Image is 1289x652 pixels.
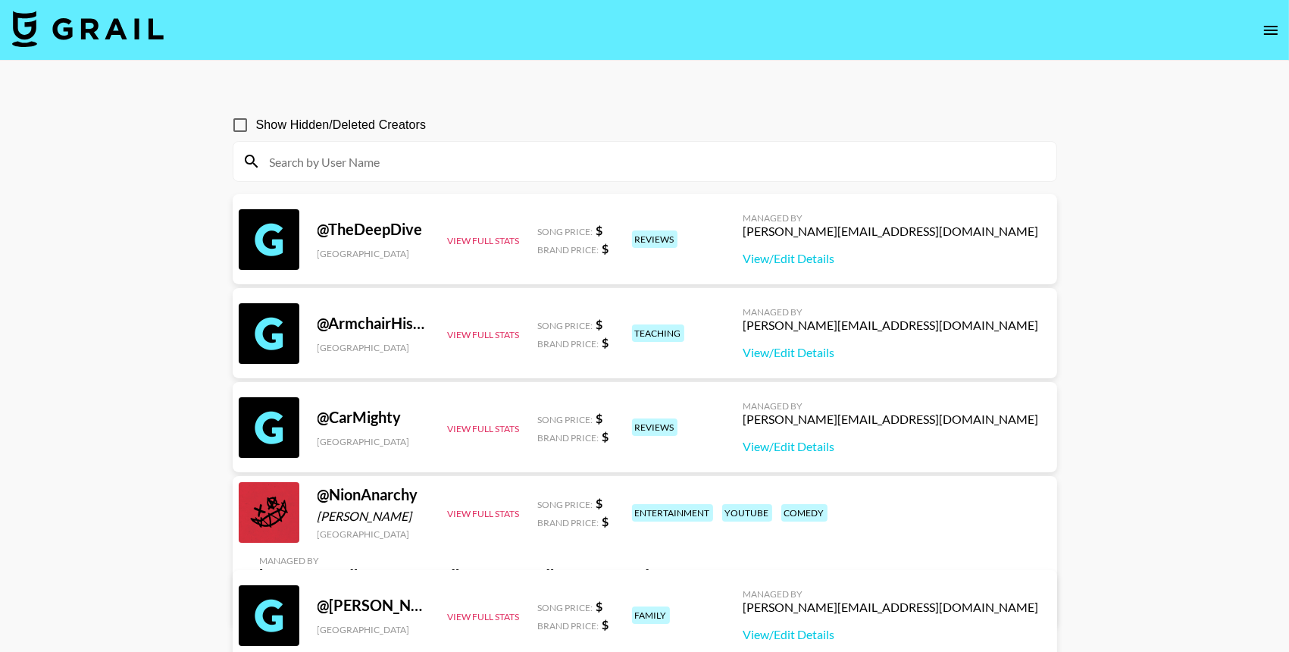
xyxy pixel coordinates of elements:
[448,235,520,246] button: View Full Stats
[722,504,772,522] div: youtube
[743,600,1039,615] div: [PERSON_NAME][EMAIL_ADDRESS][DOMAIN_NAME]
[602,241,609,255] strong: $
[318,596,430,615] div: @ [PERSON_NAME]
[743,212,1039,224] div: Managed By
[632,607,670,624] div: family
[596,496,603,510] strong: $
[448,508,520,519] button: View Full Stats
[632,418,677,436] div: reviews
[538,244,599,255] span: Brand Price:
[602,617,609,632] strong: $
[602,514,609,528] strong: $
[538,226,593,237] span: Song Price:
[743,251,1039,266] a: View/Edit Details
[448,611,520,622] button: View Full Stats
[538,602,593,613] span: Song Price:
[602,429,609,444] strong: $
[318,624,430,635] div: [GEOGRAPHIC_DATA]
[260,566,650,581] div: [PERSON_NAME][EMAIL_ADDRESS][PERSON_NAME][DOMAIN_NAME]
[538,414,593,425] span: Song Price:
[743,400,1039,412] div: Managed By
[318,528,430,540] div: [GEOGRAPHIC_DATA]
[538,499,593,510] span: Song Price:
[538,517,599,528] span: Brand Price:
[318,220,430,239] div: @ TheDeepDive
[260,555,650,566] div: Managed By
[743,345,1039,360] a: View/Edit Details
[318,408,430,427] div: @ CarMighty
[318,248,430,259] div: [GEOGRAPHIC_DATA]
[318,436,430,447] div: [GEOGRAPHIC_DATA]
[448,329,520,340] button: View Full Stats
[538,320,593,331] span: Song Price:
[743,306,1039,318] div: Managed By
[743,412,1039,427] div: [PERSON_NAME][EMAIL_ADDRESS][DOMAIN_NAME]
[596,317,603,331] strong: $
[743,318,1039,333] div: [PERSON_NAME][EMAIL_ADDRESS][DOMAIN_NAME]
[538,338,599,350] span: Brand Price:
[632,324,684,342] div: teaching
[743,224,1039,239] div: [PERSON_NAME][EMAIL_ADDRESS][DOMAIN_NAME]
[12,11,164,47] img: Grail Talent
[743,627,1039,642] a: View/Edit Details
[448,423,520,434] button: View Full Stats
[743,588,1039,600] div: Managed By
[596,411,603,425] strong: $
[596,599,603,613] strong: $
[256,116,427,134] span: Show Hidden/Deleted Creators
[596,223,603,237] strong: $
[538,432,599,444] span: Brand Price:
[632,230,677,248] div: reviews
[1256,15,1286,45] button: open drawer
[632,504,713,522] div: entertainment
[261,149,1047,174] input: Search by User Name
[318,485,430,504] div: @ NionAnarchy
[743,439,1039,454] a: View/Edit Details
[318,314,430,333] div: @ ArmchairHistorian
[602,335,609,350] strong: $
[318,509,430,524] div: [PERSON_NAME]
[318,342,430,353] div: [GEOGRAPHIC_DATA]
[781,504,828,522] div: comedy
[538,620,599,632] span: Brand Price:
